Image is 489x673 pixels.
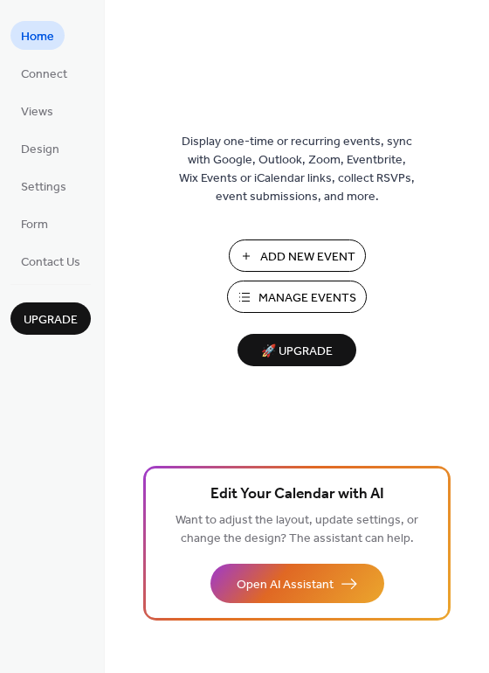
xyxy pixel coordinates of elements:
[21,103,53,121] span: Views
[10,59,78,87] a: Connect
[10,302,91,335] button: Upgrade
[258,289,356,308] span: Manage Events
[229,239,366,272] button: Add New Event
[227,281,367,313] button: Manage Events
[238,334,356,366] button: 🚀 Upgrade
[176,509,418,551] span: Want to adjust the layout, update settings, or change the design? The assistant can help.
[210,482,384,507] span: Edit Your Calendar with AI
[210,564,384,603] button: Open AI Assistant
[248,340,346,364] span: 🚀 Upgrade
[260,248,355,267] span: Add New Event
[21,216,48,234] span: Form
[21,66,67,84] span: Connect
[237,576,334,594] span: Open AI Assistant
[24,311,78,330] span: Upgrade
[10,209,59,238] a: Form
[21,178,66,197] span: Settings
[10,246,91,275] a: Contact Us
[179,133,415,206] span: Display one-time or recurring events, sync with Google, Outlook, Zoom, Eventbrite, Wix Events or ...
[10,171,77,200] a: Settings
[10,134,70,163] a: Design
[21,28,54,46] span: Home
[21,141,59,159] span: Design
[10,21,65,50] a: Home
[21,253,80,272] span: Contact Us
[10,96,64,125] a: Views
